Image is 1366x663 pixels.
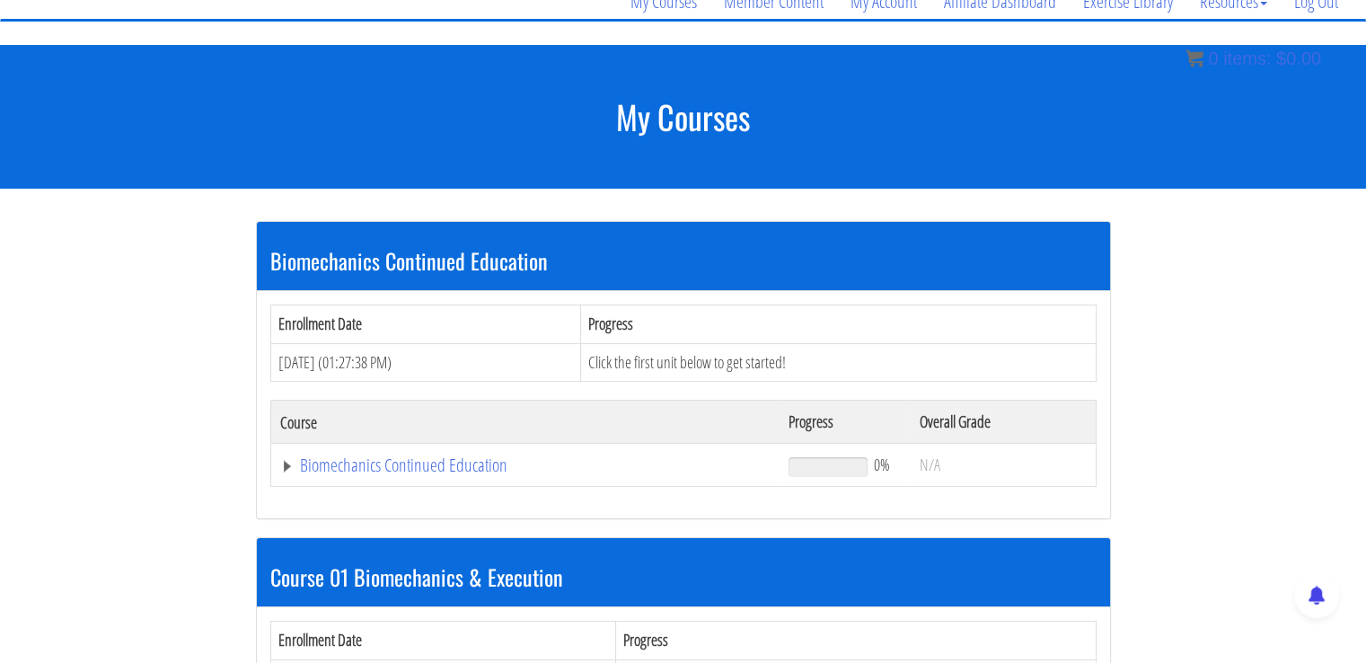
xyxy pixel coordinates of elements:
span: items: [1223,49,1271,68]
span: 0% [874,455,890,474]
th: Progress [581,305,1096,343]
th: Enrollment Date [270,305,581,343]
th: Progress [615,622,1096,660]
span: 0 [1208,49,1218,68]
a: 0 items: $0.00 [1185,49,1321,68]
img: icon11.png [1185,49,1203,67]
th: Progress [780,401,910,444]
h3: Course 01 Biomechanics & Execution [270,565,1097,588]
td: Click the first unit below to get started! [581,343,1096,382]
a: Biomechanics Continued Education [280,456,771,474]
th: Overall Grade [911,401,1096,444]
h3: Biomechanics Continued Education [270,249,1097,272]
td: N/A [911,444,1096,487]
td: [DATE] (01:27:38 PM) [270,343,581,382]
th: Enrollment Date [270,622,615,660]
span: $ [1276,49,1286,68]
bdi: 0.00 [1276,49,1321,68]
th: Course [270,401,780,444]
